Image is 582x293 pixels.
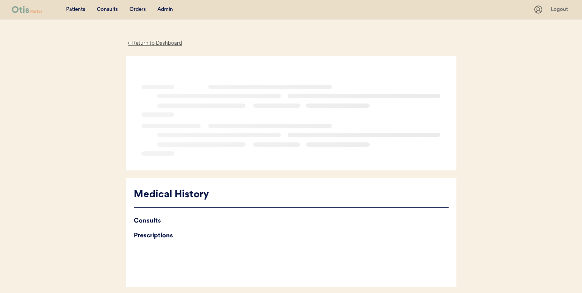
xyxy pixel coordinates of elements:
div: Consults [134,216,449,226]
div: Logout [551,6,570,14]
div: Admin [157,6,173,14]
div: Prescriptions [134,230,449,241]
div: Medical History [134,188,449,202]
div: Patients [66,6,85,14]
div: Consults [97,6,118,14]
div: ← Return to Dashboard [126,39,184,48]
div: Orders [129,6,146,14]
